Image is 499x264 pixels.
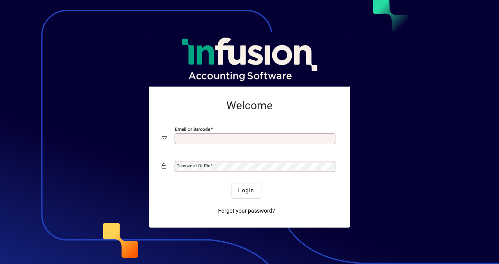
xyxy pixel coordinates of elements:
[162,99,337,112] h2: Welcome
[238,186,254,195] span: Login
[232,184,260,198] button: Login
[177,163,210,168] mat-label: Password or Pin
[218,207,275,215] span: Forgot your password?
[175,126,210,132] mat-label: Email or Barcode
[215,204,278,218] a: Forgot your password?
